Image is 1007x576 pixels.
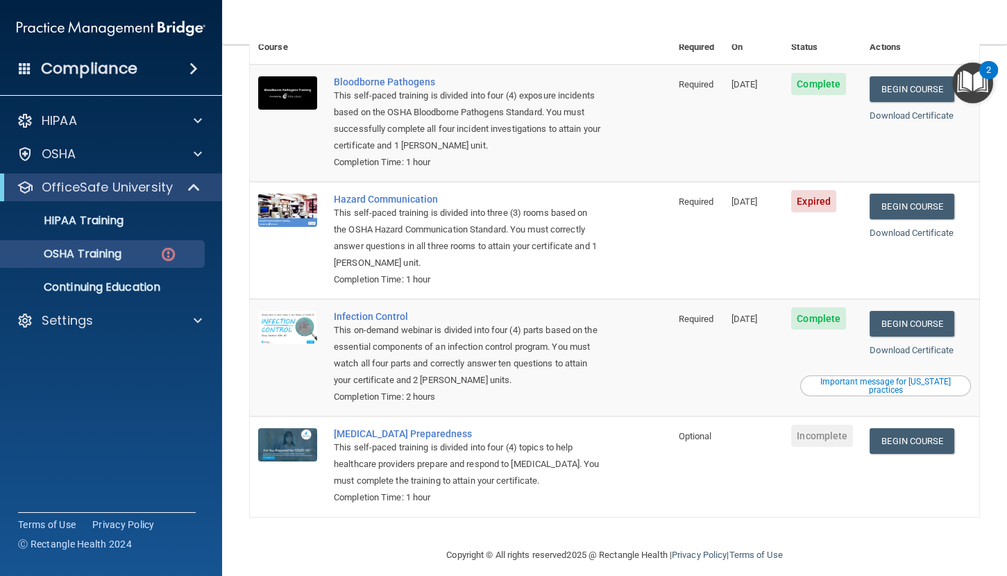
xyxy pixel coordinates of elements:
img: danger-circle.6113f641.png [160,246,177,263]
h4: Compliance [41,59,137,78]
a: Begin Course [870,76,954,102]
span: Complete [791,73,846,95]
a: Download Certificate [870,345,954,355]
a: Settings [17,312,202,329]
span: Required [679,196,714,207]
p: Continuing Education [9,280,198,294]
a: OfficeSafe University [17,179,201,196]
a: Privacy Policy [92,518,155,532]
button: Read this if you are a dental practitioner in the state of CA [800,375,971,396]
img: PMB logo [17,15,205,42]
iframe: Drift Widget Chat Controller [775,477,990,533]
p: HIPAA [42,112,77,129]
div: This self-paced training is divided into three (3) rooms based on the OSHA Hazard Communication S... [334,205,601,271]
span: [DATE] [731,196,758,207]
span: Ⓒ Rectangle Health 2024 [18,537,132,551]
span: Expired [791,190,836,212]
button: Open Resource Center, 2 new notifications [952,62,993,103]
a: Privacy Policy [672,550,727,560]
span: Optional [679,431,712,441]
div: Completion Time: 1 hour [334,271,601,288]
a: Bloodborne Pathogens [334,76,601,87]
a: Begin Course [870,311,954,337]
p: OfficeSafe University [42,179,173,196]
a: Terms of Use [729,550,782,560]
a: Terms of Use [18,518,76,532]
a: Download Certificate [870,110,954,121]
div: This on-demand webinar is divided into four (4) parts based on the essential components of an inf... [334,322,601,389]
span: [DATE] [731,79,758,90]
p: Settings [42,312,93,329]
span: [DATE] [731,314,758,324]
div: Important message for [US_STATE] practices [802,378,969,394]
a: [MEDICAL_DATA] Preparedness [334,428,601,439]
div: This self-paced training is divided into four (4) topics to help healthcare providers prepare and... [334,439,601,489]
div: Completion Time: 1 hour [334,489,601,506]
a: HIPAA [17,112,202,129]
span: Incomplete [791,425,853,447]
div: Completion Time: 2 hours [334,389,601,405]
a: Begin Course [870,428,954,454]
div: 2 [986,70,991,88]
a: Infection Control [334,311,601,322]
a: Hazard Communication [334,194,601,205]
span: Required [679,314,714,324]
span: Required [679,79,714,90]
p: OSHA [42,146,76,162]
span: Complete [791,307,846,330]
a: OSHA [17,146,202,162]
a: Begin Course [870,194,954,219]
div: Completion Time: 1 hour [334,154,601,171]
div: This self-paced training is divided into four (4) exposure incidents based on the OSHA Bloodborne... [334,87,601,154]
p: HIPAA Training [9,214,124,228]
p: OSHA Training [9,247,121,261]
a: Download Certificate [870,228,954,238]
